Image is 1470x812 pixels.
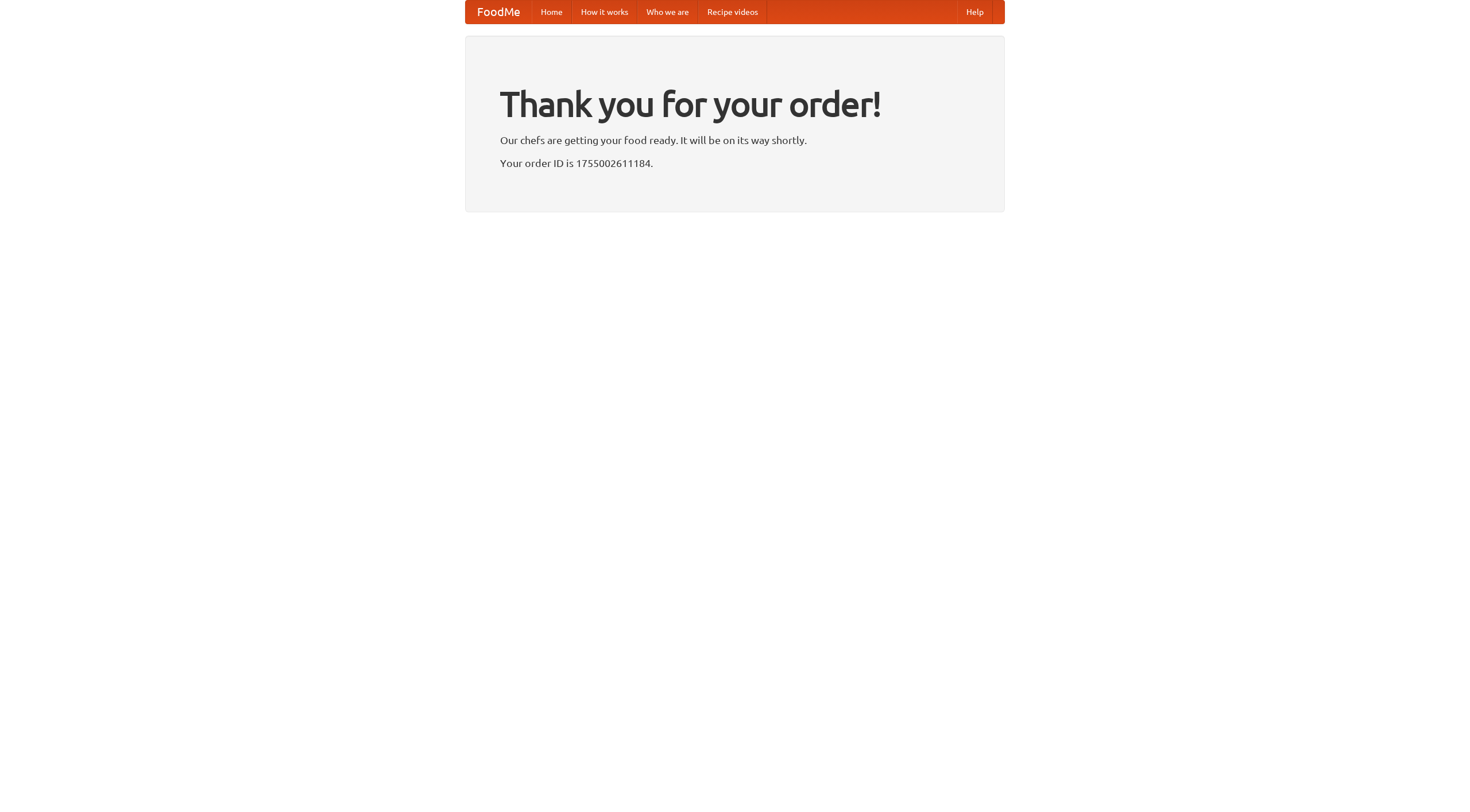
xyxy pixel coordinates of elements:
a: Recipe videos [698,1,767,24]
a: FoodMe [466,1,532,24]
p: Your order ID is 1755002611184. [500,154,970,172]
a: How it works [572,1,637,24]
a: Help [957,1,993,24]
a: Who we are [637,1,698,24]
h1: Thank you for your order! [500,76,970,131]
p: Our chefs are getting your food ready. It will be on its way shortly. [500,131,970,149]
a: Home [532,1,572,24]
